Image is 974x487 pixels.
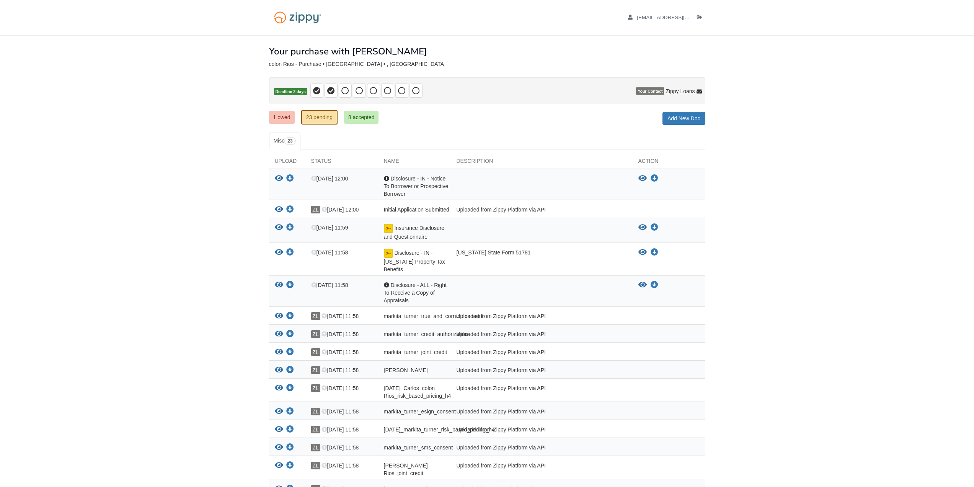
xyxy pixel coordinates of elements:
span: ZL [311,444,320,451]
span: markita_turner_credit_authorization [384,331,468,337]
span: ZL [311,408,320,415]
span: markita_turner_sms_consent [384,444,453,451]
span: ZL [311,348,320,356]
span: [DATE] 11:58 [321,385,359,391]
span: [DATE] 11:58 [321,426,359,433]
span: colonc1099@gmail.com [637,15,724,20]
img: Document fully signed [384,224,393,233]
img: Document fully signed [384,249,393,258]
div: Status [305,157,378,169]
span: Zippy Loans [666,87,695,95]
span: Deadline 2 days [274,88,307,95]
button: View 09-11-2025_Carlos_colon Rios_risk_based_pricing_h4 [275,384,283,392]
a: Download Carlos_colon Rios_joint_credit [286,463,294,469]
div: Uploaded from Zippy Platform via API [451,366,633,376]
button: View Disclosure - ALL - Right To Receive a Copy of Appraisals [638,281,647,289]
a: Download Carlos_colon Rios_credit_authorization [286,367,294,374]
button: View Disclosure - IN - Indiana Property Tax Benefits [275,249,283,257]
span: [DATE]_Carlos_colon Rios_risk_based_pricing_h4 [384,385,451,399]
span: Disclosure - IN - Notice To Borrower or Prospective Borrower [384,175,449,197]
div: Uploaded from Zippy Platform via API [451,206,633,216]
span: ZL [311,462,320,469]
a: Download markita_turner_joint_credit [286,349,294,356]
span: markita_turner_true_and_correct_consent [384,313,484,319]
div: [US_STATE] State Form 51781 [451,249,633,273]
span: [PERSON_NAME] Rios_joint_credit [384,462,428,476]
span: ZL [311,206,320,213]
button: View Initial Application Submitted [275,206,283,214]
button: View markita_turner_joint_credit [275,348,283,356]
span: [DATE] 11:59 [311,225,348,231]
div: Description [451,157,633,169]
h1: Your purchase with [PERSON_NAME] [269,46,427,56]
span: Disclosure - ALL - Right To Receive a Copy of Appraisals [384,282,447,303]
div: Uploaded from Zippy Platform via API [451,384,633,400]
span: [DATE] 11:58 [321,367,359,373]
span: [DATE] 11:58 [321,408,359,415]
div: Uploaded from Zippy Platform via API [451,312,633,322]
span: Initial Application Submitted [384,207,449,213]
a: Download Initial Application Submitted [286,207,294,213]
div: Uploaded from Zippy Platform via API [451,408,633,418]
div: colon Rios - Purchase • [GEOGRAPHIC_DATA] • , [GEOGRAPHIC_DATA] [269,61,705,67]
button: View Disclosure - IN - Indiana Property Tax Benefits [638,249,647,256]
span: [DATE]_markita_turner_risk_based_pricing_h4 [384,426,495,433]
a: Add New Doc [662,112,705,125]
a: Log out [697,15,705,22]
span: ZL [311,366,320,374]
a: Download markita_turner_esign_consent [286,409,294,415]
div: Uploaded from Zippy Platform via API [451,330,633,340]
a: Download markita_turner_sms_consent [286,445,294,451]
a: Download Disclosure - IN - Notice To Borrower or Prospective Borrower [651,175,658,182]
div: Upload [269,157,305,169]
a: Download Insurance Disclosure and Questionnaire [286,225,294,231]
div: Name [378,157,451,169]
button: View Carlos_colon Rios_credit_authorization [275,366,283,374]
div: Action [633,157,705,169]
span: [DATE] 11:58 [321,331,359,337]
a: Download 09-11-2025_markita_turner_risk_based_pricing_h4 [286,427,294,433]
span: [DATE] 11:58 [321,462,359,469]
span: [DATE] 11:58 [311,249,348,256]
button: View Insurance Disclosure and Questionnaire [275,224,283,232]
div: Uploaded from Zippy Platform via API [451,426,633,436]
span: ZL [311,330,320,338]
span: [DATE] 12:00 [311,175,348,182]
a: Download markita_turner_true_and_correct_consent [286,313,294,320]
span: markita_turner_esign_consent [384,408,456,415]
span: 23 [284,137,295,145]
div: Uploaded from Zippy Platform via API [451,462,633,477]
button: View Disclosure - IN - Notice To Borrower or Prospective Borrower [638,175,647,182]
div: Uploaded from Zippy Platform via API [451,348,633,358]
span: ZL [311,312,320,320]
a: 8 accepted [344,111,379,124]
button: View markita_turner_true_and_correct_consent [275,312,283,320]
a: 23 pending [301,110,338,125]
span: Insurance Disclosure and Questionnaire [384,225,445,240]
div: Uploaded from Zippy Platform via API [451,444,633,454]
button: View Carlos_colon Rios_joint_credit [275,462,283,470]
a: Download Disclosure - ALL - Right To Receive a Copy of Appraisals [651,282,658,288]
span: [DATE] 11:58 [321,444,359,451]
span: [PERSON_NAME] [384,367,428,373]
span: markita_turner_joint_credit [384,349,447,355]
span: ZL [311,426,320,433]
button: View Insurance Disclosure and Questionnaire [638,224,647,231]
span: Your Contact [636,87,664,95]
span: [DATE] 12:00 [321,207,359,213]
a: Download Disclosure - ALL - Right To Receive a Copy of Appraisals [286,282,294,289]
button: View markita_turner_credit_authorization [275,330,283,338]
a: 1 owed [269,111,295,124]
a: Misc [269,133,300,149]
button: View 09-11-2025_markita_turner_risk_based_pricing_h4 [275,426,283,434]
span: ZL [311,384,320,392]
button: View markita_turner_sms_consent [275,444,283,452]
span: [DATE] 11:58 [311,282,348,288]
a: edit profile [628,15,725,22]
span: Disclosure - IN - [US_STATE] Property Tax Benefits [384,250,445,272]
a: Download markita_turner_credit_authorization [286,331,294,338]
a: Download Insurance Disclosure and Questionnaire [651,225,658,231]
a: Download Disclosure - IN - Notice To Borrower or Prospective Borrower [286,176,294,182]
button: View markita_turner_esign_consent [275,408,283,416]
a: Download 09-11-2025_Carlos_colon Rios_risk_based_pricing_h4 [286,385,294,392]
